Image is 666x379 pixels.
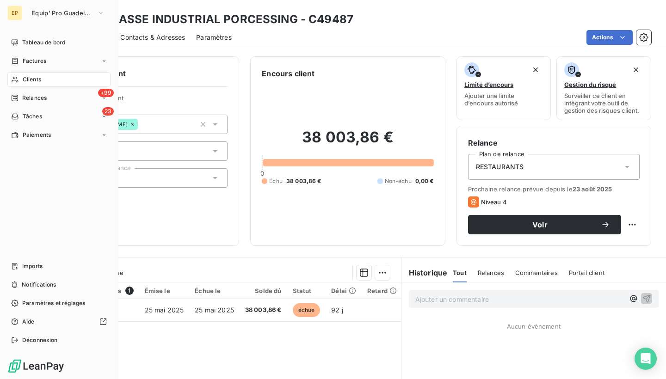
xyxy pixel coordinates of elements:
[120,33,185,42] span: Contacts & Adresses
[22,299,85,307] span: Paramètres et réglages
[385,177,412,185] span: Non-échu
[293,287,321,294] div: Statut
[74,94,228,107] span: Propriétés Client
[331,306,343,314] span: 92 j
[195,287,234,294] div: Échue le
[260,170,264,177] span: 0
[564,92,643,114] span: Surveiller ce client en intégrant votre outil de gestion des risques client.
[196,33,232,42] span: Paramètres
[31,9,93,17] span: Equip' Pro Guadeloupe
[515,269,558,276] span: Commentaires
[464,92,543,107] span: Ajouter une limite d’encours autorisé
[481,198,507,206] span: Niveau 4
[23,75,41,84] span: Clients
[293,303,321,317] span: échue
[586,30,633,45] button: Actions
[415,177,434,185] span: 0,00 €
[138,120,145,128] input: Ajouter une valeur
[22,94,47,102] span: Relances
[245,306,282,315] span: 38 003,86 €
[507,323,561,330] span: Aucun évènement
[7,296,111,311] a: Paramètres et réglages
[564,81,616,88] span: Gestion du risque
[22,262,43,270] span: Imports
[468,185,640,193] span: Prochaine relance prévue depuis le
[573,185,612,193] span: 23 août 2025
[331,287,356,294] div: Délai
[56,68,228,79] h6: Informations client
[569,269,604,276] span: Portail client
[7,35,111,50] a: Tableau de bord
[468,215,621,234] button: Voir
[125,287,134,295] span: 1
[468,137,640,148] h6: Relance
[22,38,65,47] span: Tableau de bord
[456,56,551,120] button: Limite d’encoursAjouter une limite d’encours autorisé
[464,81,513,88] span: Limite d’encours
[195,306,234,314] span: 25 mai 2025
[7,6,22,20] div: EP
[453,269,467,276] span: Tout
[22,318,35,326] span: Aide
[401,267,448,278] h6: Historique
[367,287,397,294] div: Retard
[286,177,321,185] span: 38 003,86 €
[476,162,524,171] span: RESTAURANTS
[269,177,283,185] span: Échu
[7,54,111,68] a: Factures
[23,131,51,139] span: Paiements
[245,287,282,294] div: Solde dû
[635,348,657,370] div: Open Intercom Messenger
[7,72,111,87] a: Clients
[262,68,314,79] h6: Encours client
[145,306,184,314] span: 25 mai 2025
[7,91,111,105] a: +99Relances
[145,287,184,294] div: Émise le
[7,314,111,329] a: Aide
[262,128,433,156] h2: 38 003,86 €
[22,336,58,344] span: Déconnexion
[7,359,65,373] img: Logo LeanPay
[478,269,504,276] span: Relances
[98,89,114,97] span: +99
[23,57,46,65] span: Factures
[102,107,114,116] span: 23
[22,281,56,289] span: Notifications
[556,56,651,120] button: Gestion du risqueSurveiller ce client en intégrant votre outil de gestion des risques client.
[7,259,111,274] a: Imports
[7,109,111,124] a: 23Tâches
[7,128,111,142] a: Paiements
[81,11,353,28] h3: CALEBASSE INDUSTRIAL PORCESSING - C49487
[479,221,601,228] span: Voir
[23,112,42,121] span: Tâches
